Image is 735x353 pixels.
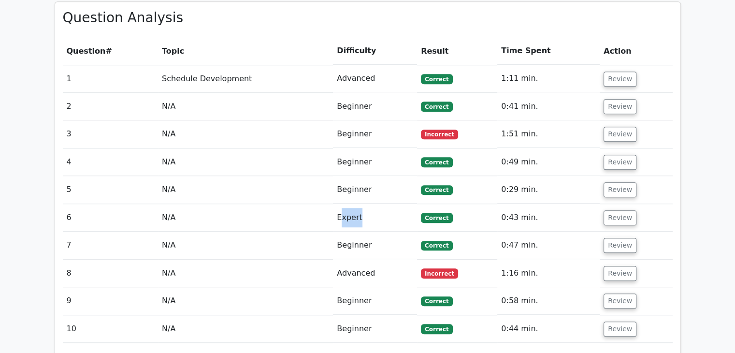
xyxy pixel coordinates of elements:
td: 10 [63,315,159,343]
button: Review [604,266,636,281]
td: Expert [333,204,417,232]
h3: Question Analysis [63,10,673,26]
td: 9 [63,287,159,315]
td: Advanced [333,260,417,287]
button: Review [604,238,636,253]
td: 0:43 min. [497,204,600,232]
button: Review [604,155,636,170]
span: Correct [421,157,452,167]
td: 0:49 min. [497,148,600,176]
td: 7 [63,232,159,259]
td: Beginner [333,93,417,120]
td: N/A [158,176,333,204]
td: 0:44 min. [497,315,600,343]
th: Result [417,37,497,65]
td: Beginner [333,315,417,343]
button: Review [604,210,636,225]
td: 1:16 min. [497,260,600,287]
span: Incorrect [421,130,458,139]
td: 0:47 min. [497,232,600,259]
td: 1 [63,65,159,92]
td: Advanced [333,65,417,92]
span: Question [67,46,106,56]
td: 1:51 min. [497,120,600,148]
td: Beginner [333,148,417,176]
td: 6 [63,204,159,232]
span: Correct [421,102,452,111]
td: Schedule Development [158,65,333,92]
span: Correct [421,324,452,334]
td: Beginner [333,120,417,148]
button: Review [604,294,636,309]
td: N/A [158,232,333,259]
th: Action [600,37,672,65]
td: N/A [158,315,333,343]
td: 3 [63,120,159,148]
span: Incorrect [421,268,458,278]
button: Review [604,182,636,197]
th: Topic [158,37,333,65]
td: N/A [158,287,333,315]
td: Beginner [333,232,417,259]
td: 4 [63,148,159,176]
button: Review [604,322,636,337]
button: Review [604,99,636,114]
button: Review [604,72,636,87]
button: Review [604,127,636,142]
span: Correct [421,185,452,195]
td: N/A [158,93,333,120]
span: Correct [421,74,452,84]
span: Correct [421,213,452,222]
td: 5 [63,176,159,204]
td: N/A [158,148,333,176]
td: 0:41 min. [497,93,600,120]
td: N/A [158,204,333,232]
td: 1:11 min. [497,65,600,92]
td: N/A [158,260,333,287]
th: Time Spent [497,37,600,65]
td: 0:58 min. [497,287,600,315]
td: Beginner [333,176,417,204]
td: 8 [63,260,159,287]
td: 2 [63,93,159,120]
span: Correct [421,241,452,250]
td: 0:29 min. [497,176,600,204]
td: Beginner [333,287,417,315]
td: N/A [158,120,333,148]
th: Difficulty [333,37,417,65]
th: # [63,37,159,65]
span: Correct [421,296,452,306]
